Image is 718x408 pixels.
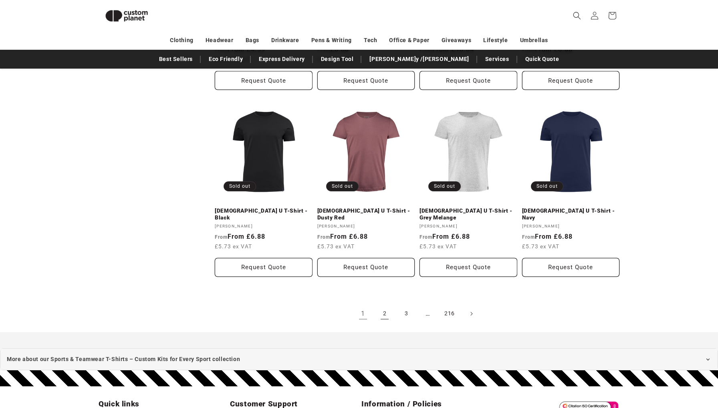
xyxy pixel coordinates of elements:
a: Pens & Writing [311,33,352,47]
a: Umbrellas [520,33,548,47]
a: Page 3 [397,305,415,323]
span: … [419,305,437,323]
a: Tech [364,33,377,47]
nav: Pagination [215,305,619,323]
a: [DEMOGRAPHIC_DATA] U T-Shirt - Black [215,207,313,221]
a: Next page [462,305,480,323]
img: Custom Planet [99,3,155,28]
button: Request Quote [420,258,517,277]
summary: Search [568,7,586,24]
button: Request Quote [522,258,620,277]
a: Services [481,52,513,66]
a: Headwear [206,33,234,47]
a: Quick Quote [521,52,563,66]
a: Best Sellers [155,52,197,66]
button: Request Quote [317,71,415,90]
a: Page 1 [354,305,372,323]
span: More about our Sports & Teamwear T-Shirts – Custom Kits for Every Sport collection [7,354,240,364]
a: Eco Friendly [205,52,247,66]
a: Design Tool [317,52,358,66]
a: [DEMOGRAPHIC_DATA] U T-Shirt - Grey Melange [420,207,517,221]
a: Page 216 [441,305,458,323]
a: [DEMOGRAPHIC_DATA] U T-Shirt - Dusty Red [317,207,415,221]
a: Page 2 [376,305,393,323]
a: [PERSON_NAME]y /[PERSON_NAME] [365,52,473,66]
a: Lifestyle [483,33,508,47]
a: [DEMOGRAPHIC_DATA] U T-Shirt - Navy [522,207,620,221]
iframe: Chat Widget [581,321,718,408]
a: Bags [246,33,259,47]
a: Clothing [170,33,194,47]
button: Request Quote [420,71,517,90]
button: Request Quote [215,258,313,277]
a: Drinkware [271,33,299,47]
button: Request Quote [317,258,415,277]
a: Express Delivery [255,52,309,66]
a: Office & Paper [389,33,429,47]
a: Giveaways [442,33,471,47]
button: Request Quote [522,71,620,90]
button: Request Quote [215,71,313,90]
